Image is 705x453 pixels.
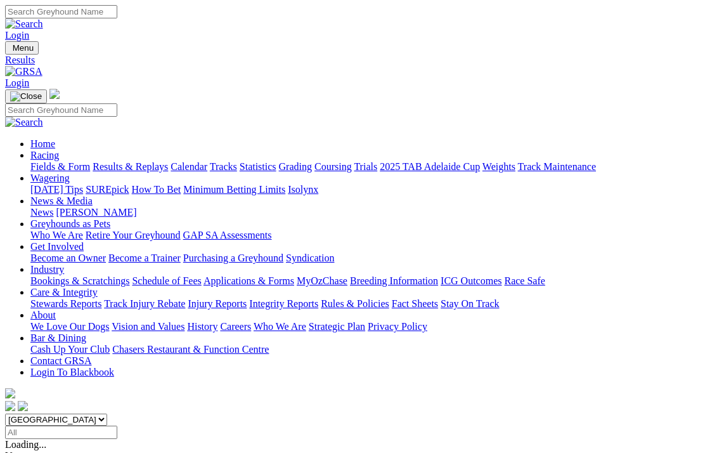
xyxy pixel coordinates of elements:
[5,18,43,30] img: Search
[112,344,269,355] a: Chasers Restaurant & Function Centre
[49,89,60,99] img: logo-grsa-white.png
[5,5,117,18] input: Search
[30,344,700,355] div: Bar & Dining
[5,66,42,77] img: GRSA
[183,230,272,240] a: GAP SA Assessments
[171,161,207,172] a: Calendar
[441,275,501,286] a: ICG Outcomes
[30,321,700,332] div: About
[187,321,217,332] a: History
[132,184,181,195] a: How To Bet
[86,184,129,195] a: SUREpick
[5,89,47,103] button: Toggle navigation
[518,161,596,172] a: Track Maintenance
[183,253,283,263] a: Purchasing a Greyhound
[279,161,312,172] a: Grading
[504,275,545,286] a: Race Safe
[220,321,251,332] a: Careers
[286,253,334,263] a: Syndication
[380,161,480,172] a: 2025 TAB Adelaide Cup
[30,298,101,309] a: Stewards Reports
[5,30,29,41] a: Login
[108,253,181,263] a: Become a Trainer
[5,55,700,66] a: Results
[30,184,700,195] div: Wagering
[112,321,184,332] a: Vision and Values
[392,298,438,309] a: Fact Sheets
[30,138,55,149] a: Home
[30,310,56,320] a: About
[5,439,46,450] span: Loading...
[5,103,117,117] input: Search
[350,275,438,286] a: Breeding Information
[30,264,64,275] a: Industry
[5,77,29,88] a: Login
[30,287,98,298] a: Care & Integrity
[30,173,70,183] a: Wagering
[30,184,83,195] a: [DATE] Tips
[188,298,247,309] a: Injury Reports
[18,401,28,411] img: twitter.svg
[30,275,700,287] div: Industry
[5,388,15,398] img: logo-grsa-white.png
[30,218,110,229] a: Greyhounds as Pets
[441,298,499,309] a: Stay On Track
[5,117,43,128] img: Search
[30,275,129,286] a: Bookings & Scratchings
[86,230,181,240] a: Retire Your Greyhound
[30,355,91,366] a: Contact GRSA
[368,321,427,332] a: Privacy Policy
[30,161,700,173] div: Racing
[297,275,347,286] a: MyOzChase
[183,184,285,195] a: Minimum Betting Limits
[321,298,389,309] a: Rules & Policies
[104,298,185,309] a: Track Injury Rebate
[30,161,90,172] a: Fields & Form
[288,184,318,195] a: Isolynx
[30,150,59,161] a: Racing
[30,195,93,206] a: News & Media
[30,230,83,240] a: Who We Are
[30,230,700,241] div: Greyhounds as Pets
[132,275,201,286] a: Schedule of Fees
[254,321,306,332] a: Who We Are
[30,321,109,332] a: We Love Our Dogs
[30,332,86,343] a: Bar & Dining
[56,207,136,218] a: [PERSON_NAME]
[30,344,110,355] a: Cash Up Your Club
[240,161,276,172] a: Statistics
[210,161,237,172] a: Tracks
[93,161,168,172] a: Results & Replays
[30,207,53,218] a: News
[204,275,294,286] a: Applications & Forms
[5,41,39,55] button: Toggle navigation
[30,253,106,263] a: Become an Owner
[10,91,42,102] img: Close
[249,298,318,309] a: Integrity Reports
[482,161,515,172] a: Weights
[30,298,700,310] div: Care & Integrity
[13,43,34,53] span: Menu
[354,161,377,172] a: Trials
[30,367,114,377] a: Login To Blackbook
[30,241,84,252] a: Get Involved
[30,253,700,264] div: Get Involved
[309,321,365,332] a: Strategic Plan
[5,426,117,439] input: Select date
[5,401,15,411] img: facebook.svg
[30,207,700,218] div: News & Media
[314,161,352,172] a: Coursing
